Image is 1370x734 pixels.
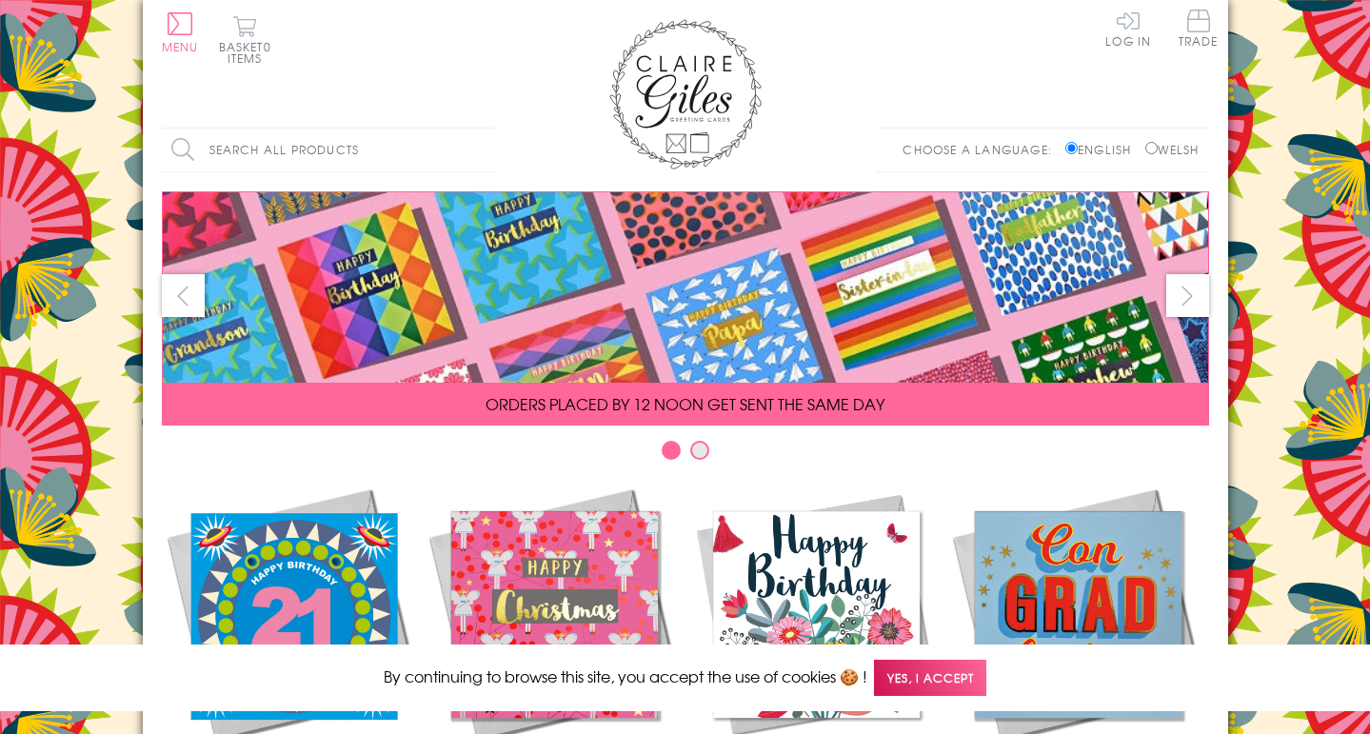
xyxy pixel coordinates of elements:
span: Trade [1179,10,1219,47]
input: Welsh [1145,142,1158,154]
button: Carousel Page 2 [690,441,709,460]
span: Yes, I accept [874,660,986,697]
button: prev [162,274,205,317]
span: Menu [162,38,199,55]
input: English [1065,142,1078,154]
button: Carousel Page 1 (Current Slide) [662,441,681,460]
label: English [1065,141,1141,158]
label: Welsh [1145,141,1200,158]
button: Basket0 items [219,15,271,64]
button: next [1166,274,1209,317]
button: Menu [162,12,199,52]
img: Claire Giles Greetings Cards [609,19,762,169]
input: Search [476,129,495,171]
a: Log In [1105,10,1151,47]
input: Search all products [162,129,495,171]
div: Carousel Pagination [162,440,1209,469]
a: Trade [1179,10,1219,50]
span: 0 items [228,38,271,67]
p: Choose a language: [903,141,1062,158]
span: ORDERS PLACED BY 12 NOON GET SENT THE SAME DAY [486,392,884,415]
